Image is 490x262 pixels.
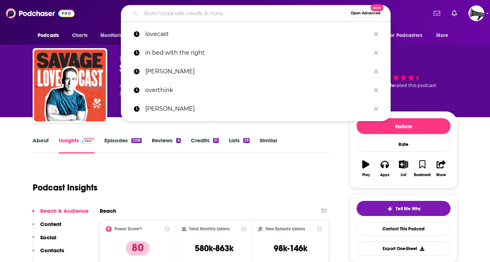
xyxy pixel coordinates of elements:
[449,7,460,19] a: Show notifications dropdown
[114,226,142,231] h2: Power Score™
[189,226,230,231] h2: Total Monthly Listens
[432,156,451,181] button: Share
[414,173,431,177] div: Bookmark
[357,137,451,152] div: Rate
[195,243,234,254] h3: 580k-863k
[95,29,135,42] button: open menu
[394,156,413,181] button: List
[82,138,94,144] img: Podchaser Pro
[274,243,307,254] h3: 98k-146k
[72,31,88,41] span: Charts
[145,62,371,81] p: dan savage
[260,137,277,153] a: Similar
[380,173,390,177] div: Apps
[357,201,451,216] button: tell me why sparkleTell Me Why
[401,173,406,177] div: List
[152,137,180,153] a: Reviews6
[265,226,305,231] h2: New Episode Listens
[413,156,432,181] button: Bookmark
[388,31,422,41] span: For Podcasters
[145,100,371,118] p: ezra klein
[191,137,219,153] a: Credits51
[229,137,250,153] a: Lists29
[121,81,391,100] a: overthink
[395,83,436,88] span: rated this podcast
[357,156,375,181] button: Play
[468,5,484,21] button: Show profile menu
[436,173,446,177] div: Share
[121,62,391,81] a: [PERSON_NAME]
[40,207,89,214] p: Reach & Audience
[350,55,457,99] div: 18 peoplerated this podcast
[431,29,457,42] button: open menu
[34,50,106,121] img: Savage Lovecast
[40,247,64,254] p: Contacts
[33,182,98,193] h1: Podcast Insights
[243,138,250,143] div: 29
[362,173,370,177] div: Play
[38,31,59,41] span: Podcasts
[436,31,448,41] span: More
[32,234,56,247] button: Social
[67,29,92,42] a: Charts
[348,9,384,18] button: Open AdvancedNew
[59,137,94,153] a: InsightsPodchaser Pro
[145,43,371,62] p: in bed with the right
[357,242,451,256] button: Export One-Sheet
[145,81,371,100] p: overthink
[396,206,420,212] span: Tell Me Why
[40,221,61,227] p: Content
[119,90,248,98] span: featuring
[176,138,180,143] div: 6
[40,234,56,241] p: Social
[357,222,451,236] a: Contact This Podcast
[213,138,219,143] div: 51
[6,6,75,20] img: Podchaser - Follow, Share and Rate Podcasts
[371,4,383,11] span: New
[126,241,150,256] p: 80
[32,207,89,221] button: Reach & Audience
[141,8,348,19] input: Search podcasts, credits, & more...
[100,207,116,214] h2: Reach
[131,138,142,143] div: 1258
[32,247,64,260] button: Contacts
[33,29,68,42] button: open menu
[119,55,171,61] span: [PERSON_NAME]
[121,5,391,22] div: Search podcasts, credits, & more...
[431,7,443,19] a: Show notifications dropdown
[121,100,391,118] a: [PERSON_NAME]
[145,25,371,43] p: lovecast
[387,206,393,212] img: tell me why sparkle
[33,137,49,153] a: About
[351,12,381,15] span: Open Advanced
[468,5,484,21] img: User Profile
[375,156,394,181] button: Apps
[357,118,451,134] button: Follow
[121,25,391,43] a: lovecast
[383,29,433,42] button: open menu
[104,137,142,153] a: Episodes1258
[119,81,248,98] div: A weekly podcast
[100,31,126,41] span: Monitoring
[121,43,391,62] a: in bed with the right
[32,221,61,234] button: Content
[468,5,484,21] span: Logged in as MiracleWorkerPR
